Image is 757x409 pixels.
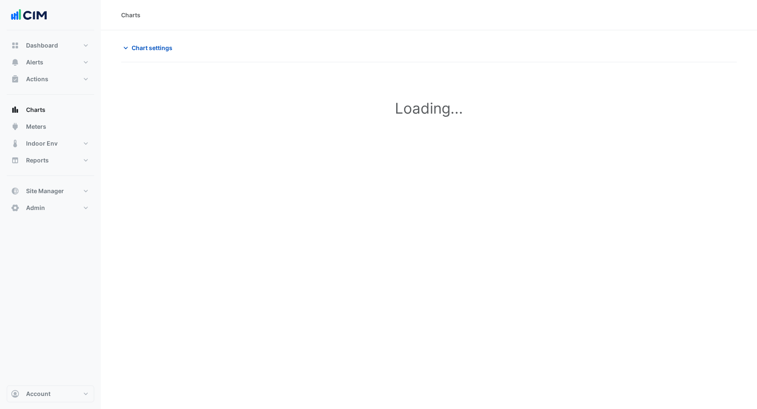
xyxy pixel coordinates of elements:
[26,204,45,212] span: Admin
[26,390,50,398] span: Account
[11,204,19,212] app-icon: Admin
[7,71,94,88] button: Actions
[11,58,19,66] app-icon: Alerts
[7,135,94,152] button: Indoor Env
[11,156,19,165] app-icon: Reports
[11,75,19,83] app-icon: Actions
[121,40,178,55] button: Chart settings
[26,156,49,165] span: Reports
[26,139,58,148] span: Indoor Env
[11,106,19,114] app-icon: Charts
[7,183,94,199] button: Site Manager
[7,54,94,71] button: Alerts
[10,7,48,24] img: Company Logo
[7,199,94,216] button: Admin
[132,43,172,52] span: Chart settings
[121,11,140,19] div: Charts
[7,118,94,135] button: Meters
[7,152,94,169] button: Reports
[26,106,45,114] span: Charts
[7,101,94,118] button: Charts
[26,187,64,195] span: Site Manager
[11,187,19,195] app-icon: Site Manager
[11,122,19,131] app-icon: Meters
[140,99,718,117] h1: Loading...
[11,41,19,50] app-icon: Dashboard
[7,385,94,402] button: Account
[26,75,48,83] span: Actions
[11,139,19,148] app-icon: Indoor Env
[26,122,46,131] span: Meters
[26,58,43,66] span: Alerts
[26,41,58,50] span: Dashboard
[7,37,94,54] button: Dashboard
